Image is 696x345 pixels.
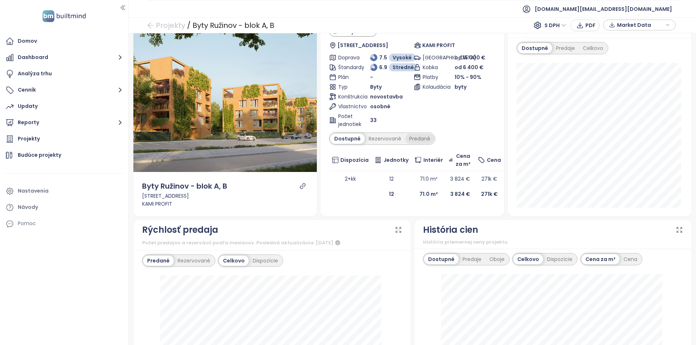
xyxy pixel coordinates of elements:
[338,73,359,81] span: Plán
[450,175,470,182] span: 3 824 €
[487,156,501,164] span: Cena
[4,148,125,163] a: Budúce projekty
[18,102,38,111] div: Updaty
[142,181,227,192] div: Byty Ružinov - blok A, B
[219,256,249,266] div: Celkovo
[174,256,214,266] div: Rezervované
[513,254,543,264] div: Celkovo
[338,112,359,128] span: Počet jednotiek
[370,93,403,101] span: novostavba
[18,134,40,143] div: Projekty
[552,43,579,53] div: Predaje
[455,63,484,71] span: od 6 400 €
[143,256,174,266] div: Predané
[370,116,377,124] span: 33
[405,134,434,144] div: Predané
[338,54,359,62] span: Doprava
[4,50,125,65] button: Dashboard
[142,192,308,200] div: [STREET_ADDRESS]
[18,37,37,46] div: Domov
[393,54,412,62] span: Vysoké
[370,83,382,91] span: Byty
[365,134,405,144] div: Rezervované
[379,54,387,62] span: 7.5
[18,186,49,195] div: Nastavenia
[423,239,683,246] div: História priemernej ceny projektu.
[187,19,191,32] div: /
[4,115,125,130] button: Reporty
[419,190,438,198] b: 71.0 m²
[422,41,455,49] span: KAMI PROFIT
[192,19,274,32] div: Byty Ružinov - blok A, B
[455,73,481,81] span: 10% - 90%
[544,20,566,31] span: S DPH
[455,54,485,61] span: od 15 000 €
[379,63,387,71] span: 6.9
[459,254,485,264] div: Predaje
[450,190,470,198] b: 3 824 €
[338,102,359,110] span: Vlastníctvo
[18,69,52,78] div: Analýza trhu
[18,203,38,212] div: Návody
[142,239,402,247] div: Počet predajov a rezervácií podľa mesiacov. Posledná aktualizácia: [DATE]
[571,20,600,31] button: PDF
[455,152,472,168] span: Cena za m²
[518,43,552,53] div: Dostupné
[620,254,641,264] div: Cena
[372,171,411,186] td: 12
[607,20,672,30] div: button
[4,83,125,97] button: Cenník
[337,41,388,49] span: [STREET_ADDRESS]
[370,73,373,81] span: -
[4,184,125,198] a: Nastavenia
[338,83,359,91] span: Typ
[147,19,185,32] a: arrow-left Projekty
[4,216,125,231] div: Pomoc
[617,20,664,30] span: Market Data
[423,156,443,164] span: Interiér
[4,132,125,146] a: Projekty
[423,223,478,237] div: História cien
[585,21,596,29] span: PDF
[4,34,125,49] a: Domov
[338,93,359,101] span: Konštrukcia
[18,219,36,228] div: Pomoc
[393,63,414,71] span: Stredné
[481,175,497,182] span: 271k €
[4,99,125,114] a: Updaty
[424,254,459,264] div: Dostupné
[481,190,498,198] b: 271k €
[18,151,61,160] div: Budúce projekty
[338,63,359,71] span: Štandardy
[147,22,154,29] span: arrow-left
[299,183,306,189] a: link
[340,156,369,164] span: Dispozícia
[423,83,443,91] span: Kolaudácia
[330,134,365,144] div: Dostupné
[4,67,125,81] a: Analýza trhu
[455,83,467,91] span: byty
[389,190,394,198] b: 12
[329,171,372,186] td: 2+kk
[142,200,308,208] div: KAMI PROFIT
[249,256,282,266] div: Dispozície
[40,9,88,24] img: logo
[423,63,443,71] span: Kobka
[581,254,620,264] div: Cena za m²
[411,171,446,186] td: 71.0 m²
[485,254,509,264] div: Oboje
[4,200,125,215] a: Návody
[384,156,409,164] span: Jednotky
[142,223,218,237] div: Rýchlosť predaja
[543,254,576,264] div: Dispozície
[370,102,390,110] span: osobné
[423,54,443,62] span: [GEOGRAPHIC_DATA]
[579,43,607,53] div: Celkovo
[423,73,443,81] span: Platby
[535,0,672,18] span: [DOMAIN_NAME][EMAIL_ADDRESS][DOMAIN_NAME]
